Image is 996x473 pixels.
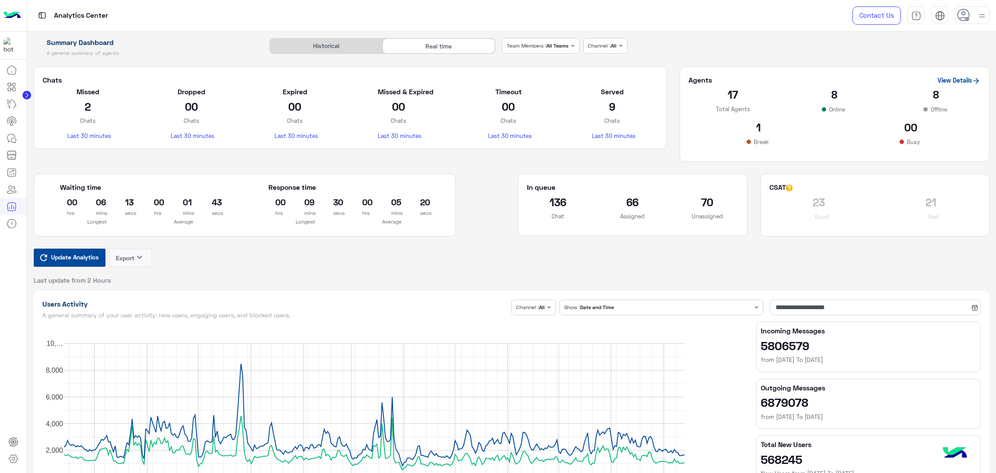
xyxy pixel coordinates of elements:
h5: CSAT [769,183,793,192]
img: profile [977,10,987,21]
h5: In queue [527,183,555,192]
p: Chats [592,116,633,125]
h6: from [DATE] To [DATE] [761,355,976,364]
b: All Teams [546,42,568,49]
h5: Waiting time [60,183,221,192]
h5: Dropped [171,87,212,96]
h2: 8 [892,87,980,101]
img: hulul-logo.png [940,438,970,469]
p: mins [304,209,306,217]
h2: 9 [592,99,633,113]
p: mins [391,209,393,217]
img: 1403182699927242 [3,38,19,53]
h5: Missed [67,87,109,96]
h2: 00 [67,195,68,209]
p: secs [212,209,213,217]
h5: Incoming Messages [761,326,976,335]
h2: 5806579 [761,339,976,352]
h2: 20 [420,195,421,209]
p: mins [183,209,184,217]
h2: 8 [790,87,879,101]
p: secs [420,209,421,217]
text: 8,000 [45,367,63,374]
img: tab [37,10,48,21]
h2: 01 [183,195,184,209]
p: Bad [927,212,940,221]
h2: 23 [769,195,868,209]
p: Offline [929,105,949,114]
text: 6,000 [45,393,63,401]
button: Exportkeyboard_arrow_down [109,249,152,267]
h2: 2 [67,99,109,113]
h2: 00 [841,120,980,134]
h2: 568245 [761,452,976,466]
p: Last 30 minutes [171,131,212,140]
a: tab [907,6,925,25]
h2: 6879078 [761,395,976,409]
p: Chats [378,116,419,125]
i: keyboard_arrow_down [134,252,145,262]
p: Chats [275,116,316,125]
h2: 66 [602,195,664,209]
h2: 05 [391,195,393,209]
span: Update Analytics [49,251,101,263]
text: 10,… [46,340,63,347]
h2: 09 [304,195,306,209]
p: Chats [171,116,212,125]
h2: 00 [362,195,364,209]
h5: Expired [275,87,316,96]
h2: 00 [275,99,316,113]
p: Chat [527,212,589,221]
h6: from [DATE] To [DATE] [761,412,976,421]
h1: Users Activity [42,300,508,308]
a: Contact Us [852,6,901,25]
p: Last 30 minutes [378,131,419,140]
h5: A general summary of agents [34,50,260,57]
p: Last 30 minutes [67,131,109,140]
span: Last update from 2 Hours [34,276,111,284]
h2: 21 [881,195,980,209]
p: Analytics Center [54,10,108,22]
h2: 00 [154,195,155,209]
h2: 00 [275,195,277,209]
p: Longest [268,217,342,226]
h2: 17 [689,87,777,101]
h5: Total New Users [761,440,976,449]
div: Historical [270,38,382,54]
text: 4,000 [45,420,63,428]
h5: Response time [268,183,316,192]
p: Last 30 minutes [592,131,633,140]
p: Total Agents [689,105,777,113]
h5: Chats [43,76,658,84]
h2: 30 [333,195,335,209]
p: hrs [154,209,155,217]
h5: Agents [689,76,712,84]
h5: Timeout [488,87,529,96]
p: Last 30 minutes [488,131,529,140]
p: hrs [67,209,68,217]
p: Online [827,105,847,114]
b: All [611,42,616,49]
a: View Details [938,77,980,84]
text: 2,000 [45,447,63,454]
h2: 00 [488,99,529,113]
p: Average [147,217,221,226]
h5: Missed & Expired [378,87,419,96]
p: Average [355,217,429,226]
h2: 00 [171,99,212,113]
h2: 136 [527,195,589,209]
img: tab [911,11,921,21]
p: hrs [362,209,364,217]
p: hrs [275,209,277,217]
h5: Served [592,87,633,96]
img: Logo [3,6,21,25]
h5: Outgoing Messages [761,384,976,392]
p: Unassigned [677,212,738,221]
h2: 00 [378,99,419,113]
h2: 70 [677,195,738,209]
h2: 06 [96,195,97,209]
p: secs [125,209,126,217]
p: Good [813,212,830,221]
p: mins [96,209,97,217]
p: Longest [60,217,134,226]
